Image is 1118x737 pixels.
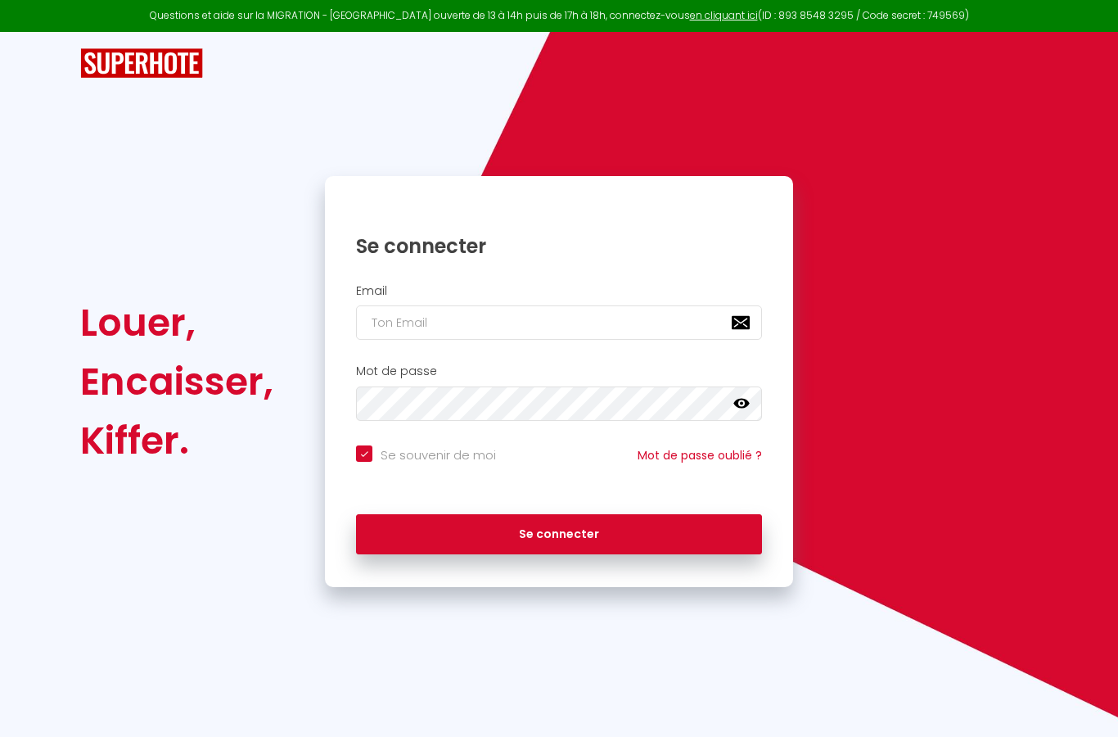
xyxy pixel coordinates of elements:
h2: Mot de passe [356,364,762,378]
button: Se connecter [356,514,762,555]
div: Louer, [80,293,273,352]
div: Encaisser, [80,352,273,411]
img: SuperHote logo [80,48,203,79]
input: Ton Email [356,305,762,340]
a: Mot de passe oublié ? [638,447,762,463]
h2: Email [356,284,762,298]
div: Kiffer. [80,411,273,470]
a: en cliquant ici [690,8,758,22]
h1: Se connecter [356,233,762,259]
